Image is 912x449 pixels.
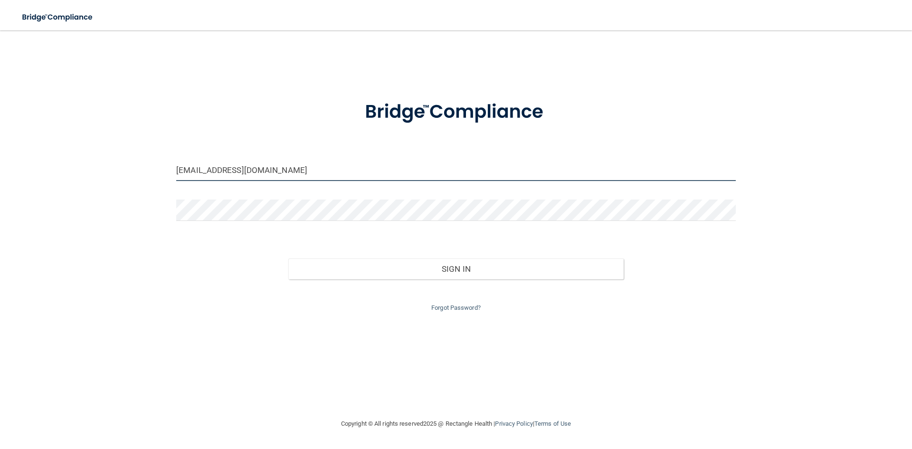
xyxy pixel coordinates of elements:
[495,420,532,427] a: Privacy Policy
[176,160,736,181] input: Email
[431,304,481,311] a: Forgot Password?
[283,409,629,439] div: Copyright © All rights reserved 2025 @ Rectangle Health | |
[748,382,901,420] iframe: Drift Widget Chat Controller
[288,258,624,279] button: Sign In
[14,8,102,27] img: bridge_compliance_login_screen.278c3ca4.svg
[345,87,567,137] img: bridge_compliance_login_screen.278c3ca4.svg
[534,420,571,427] a: Terms of Use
